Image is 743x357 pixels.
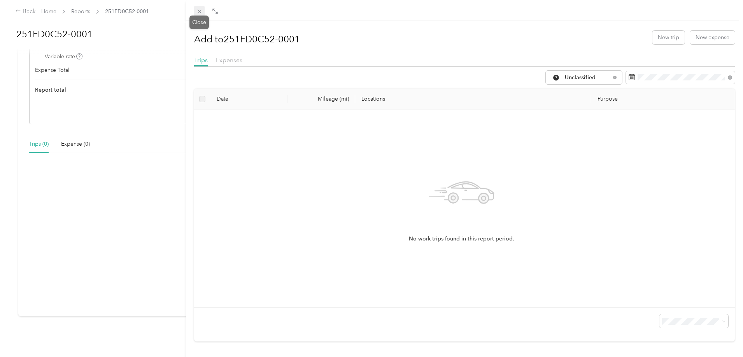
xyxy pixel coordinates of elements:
[355,89,591,110] th: Locations
[194,56,208,64] span: Trips
[210,89,287,110] th: Date
[591,89,735,110] th: Purpose
[287,89,355,110] th: Mileage (mi)
[194,30,300,49] h1: Add to 251FD0C52-0001
[699,313,743,357] iframe: Everlance-gr Chat Button Frame
[216,56,242,64] span: Expenses
[652,31,685,44] button: New trip
[189,16,209,29] div: Close
[690,31,735,44] button: New expense
[409,235,514,243] span: No work trips found in this report period.
[565,75,610,80] span: Unclassified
